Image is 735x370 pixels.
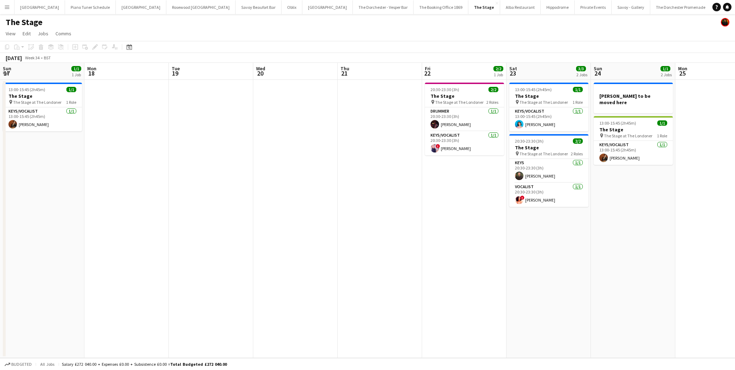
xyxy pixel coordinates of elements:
[8,87,45,92] span: 13:00-15:45 (2h45m)
[236,0,281,14] button: Savoy Beaufort Bar
[515,87,552,92] span: 13:00-15:45 (2h45m)
[594,141,673,165] app-card-role: Keys/Vocalist1/113:00-15:45 (2h45m)[PERSON_NAME]
[468,0,500,14] button: The Stage
[541,0,575,14] button: Hippodrome
[35,29,51,38] a: Jobs
[660,66,670,71] span: 1/1
[435,100,484,105] span: The Stage at The Londoner
[6,54,22,61] div: [DATE]
[425,93,504,99] h3: The Stage
[576,72,587,77] div: 2 Jobs
[302,0,353,14] button: [GEOGRAPHIC_DATA]
[486,100,498,105] span: 2 Roles
[14,0,65,14] button: [GEOGRAPHIC_DATA]
[3,107,82,131] app-card-role: Keys/Vocalist1/113:00-15:45 (2h45m)[PERSON_NAME]
[281,0,302,14] button: Oblix
[171,69,180,77] span: 19
[2,69,11,77] span: 17
[23,55,41,60] span: Week 34
[23,30,31,37] span: Edit
[500,0,541,14] button: Alba Restaurant
[20,29,34,38] a: Edit
[599,120,636,126] span: 13:00-15:45 (2h45m)
[6,17,42,28] h1: The Stage
[678,65,687,72] span: Mon
[166,0,236,14] button: Rosewood [GEOGRAPHIC_DATA]
[53,29,74,38] a: Comms
[11,362,32,367] span: Budgeted
[256,65,265,72] span: Wed
[66,87,76,92] span: 1/1
[86,69,96,77] span: 18
[425,83,504,155] app-job-card: 20:30-23:30 (3h)2/2The Stage The Stage at The Londoner2 RolesDrummer1/120:30-23:30 (3h)[PERSON_NA...
[65,0,116,14] button: Piano Tuner Schedule
[576,66,586,71] span: 3/3
[594,93,673,106] h3: [PERSON_NAME] to be moved here
[573,100,583,105] span: 1 Role
[424,69,431,77] span: 22
[431,87,459,92] span: 20:30-23:30 (3h)
[436,144,440,148] span: !
[661,72,672,77] div: 2 Jobs
[594,116,673,165] app-job-card: 13:00-15:45 (2h45m)1/1The Stage The Stage at The Londoner1 RoleKeys/Vocalist1/113:00-15:45 (2h45m...
[353,0,414,14] button: The Dorchester - Vesper Bar
[573,87,583,92] span: 1/1
[3,65,11,72] span: Sun
[66,100,76,105] span: 1 Role
[44,55,51,60] div: BST
[6,30,16,37] span: View
[340,65,349,72] span: Thu
[425,65,431,72] span: Fri
[509,65,517,72] span: Sat
[172,65,180,72] span: Tue
[571,151,583,156] span: 2 Roles
[55,30,71,37] span: Comms
[594,126,673,133] h3: The Stage
[509,83,588,131] app-job-card: 13:00-15:45 (2h45m)1/1The Stage The Stage at The Londoner1 RoleKeys/Vocalist1/113:00-15:45 (2h45m...
[493,66,503,71] span: 2/2
[657,133,667,138] span: 1 Role
[4,360,33,368] button: Budgeted
[13,100,61,105] span: The Stage at The Londoner
[508,69,517,77] span: 23
[520,100,568,105] span: The Stage at The Londoner
[573,138,583,144] span: 2/2
[38,30,48,37] span: Jobs
[3,83,82,131] app-job-card: 13:00-15:45 (2h45m)1/1The Stage The Stage at The Londoner1 RoleKeys/Vocalist1/113:00-15:45 (2h45m...
[593,69,602,77] span: 24
[515,138,544,144] span: 20:30-23:30 (3h)
[170,362,227,367] span: Total Budgeted £272 040.00
[650,0,711,14] button: The Dorchester Promenade
[3,93,82,99] h3: The Stage
[509,183,588,207] app-card-role: Vocalist1/120:30-23:30 (3h)![PERSON_NAME]
[87,65,96,72] span: Mon
[509,93,588,99] h3: The Stage
[520,196,524,200] span: !
[425,107,504,131] app-card-role: Drummer1/120:30-23:30 (3h)[PERSON_NAME]
[71,66,81,71] span: 1/1
[509,134,588,207] app-job-card: 20:30-23:30 (3h)2/2The Stage The Stage at The Londoner2 RolesKeys1/120:30-23:30 (3h)[PERSON_NAME]...
[612,0,650,14] button: Savoy - Gallery
[509,144,588,151] h3: The Stage
[604,133,652,138] span: The Stage at The Londoner
[657,120,667,126] span: 1/1
[255,69,265,77] span: 20
[594,65,602,72] span: Sun
[509,107,588,131] app-card-role: Keys/Vocalist1/113:00-15:45 (2h45m)[PERSON_NAME]
[594,83,673,113] app-job-card: [PERSON_NAME] to be moved here
[425,131,504,155] app-card-role: Keys/Vocalist1/120:30-23:30 (3h)![PERSON_NAME]
[520,151,568,156] span: The Stage at The Londoner
[575,0,612,14] button: Private Events
[116,0,166,14] button: [GEOGRAPHIC_DATA]
[414,0,468,14] button: The Booking Office 1869
[677,69,687,77] span: 25
[62,362,227,367] div: Salary £272 040.00 + Expenses £0.00 + Subsistence £0.00 =
[488,87,498,92] span: 2/2
[3,29,18,38] a: View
